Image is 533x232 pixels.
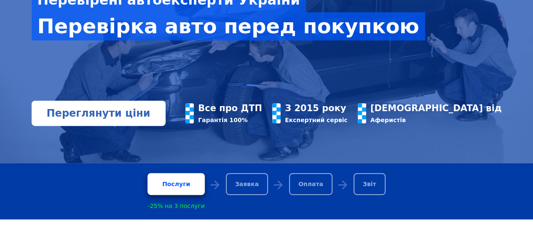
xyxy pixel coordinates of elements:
div: Перевірка авто перед покупкою [32,12,425,40]
a: Переглянути ціни [32,101,166,126]
div: Експертний сервіс [285,117,348,123]
div: Все про ДТП [198,103,262,113]
div: Аферистів [370,117,502,123]
div: Заявка [226,173,268,195]
div: -25% на 3 послуги [147,203,204,209]
div: З 2015 року [285,103,348,113]
div: Оплата [289,173,332,195]
div: Гарантія 100% [198,117,262,123]
div: [DEMOGRAPHIC_DATA] від [370,103,502,113]
div: Звіт [354,173,386,195]
a: Послуги [147,173,204,195]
